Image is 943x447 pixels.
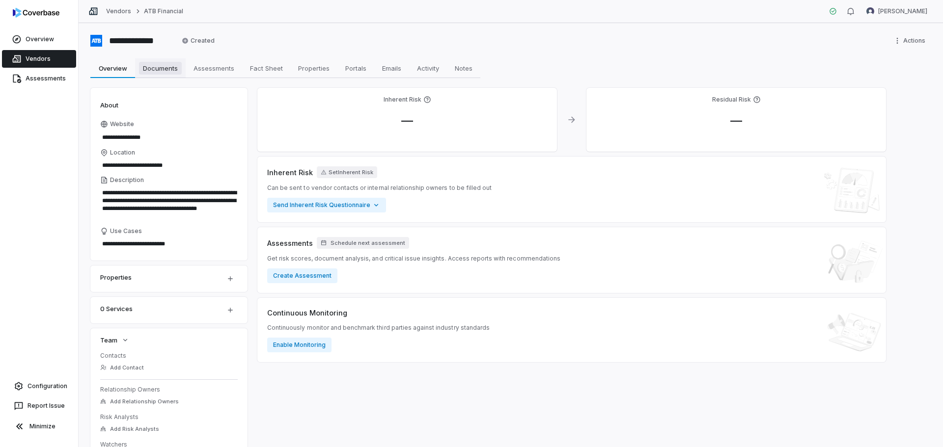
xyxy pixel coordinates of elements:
span: [PERSON_NAME] [878,7,927,15]
button: Report Issue [4,397,74,415]
span: Fact Sheet [246,62,287,75]
span: Activity [413,62,443,75]
a: Assessments [2,70,76,87]
span: Schedule next assessment [331,239,405,247]
span: Description [110,176,144,184]
span: Created [182,37,215,45]
button: Schedule next assessment [317,237,409,249]
span: Inherent Risk [267,167,313,178]
img: logo-D7KZi-bG.svg [13,8,59,18]
span: — [393,113,421,128]
span: Assessments [267,238,313,248]
span: Overview [95,62,131,75]
span: Properties [294,62,333,75]
span: Team [100,336,117,344]
h4: Inherent Risk [384,96,421,104]
span: Location [110,149,135,157]
dt: Risk Analysts [100,413,238,421]
dt: Relationship Owners [100,386,238,394]
button: Add Contact [97,359,147,376]
button: Enable Monitoring [267,338,332,352]
span: — [722,113,750,128]
a: Configuration [4,377,74,395]
span: Portals [341,62,370,75]
button: Esther Barreto avatar[PERSON_NAME] [860,4,933,19]
span: Add Risk Analysts [110,425,159,433]
span: About [100,101,118,109]
button: SetInherent Risk [317,166,377,178]
span: Use Cases [110,227,142,235]
h4: Residual Risk [712,96,751,104]
dt: Contacts [100,352,238,360]
a: Vendors [106,7,131,15]
span: Assessments [190,62,238,75]
textarea: Use Cases [100,237,238,251]
span: Get risk scores, document analysis, and critical issue insights. Access reports with recommendations [267,255,560,263]
a: Overview [2,30,76,48]
textarea: Description [100,186,238,223]
button: Minimize [4,417,74,436]
input: Location [100,158,238,172]
span: Continuous Monitoring [267,308,347,318]
button: Send Inherent Risk Questionnaire [267,198,386,212]
span: Documents [139,62,182,75]
img: Esther Barreto avatar [866,7,874,15]
span: Emails [378,62,405,75]
span: Notes [451,62,476,75]
button: More actions [890,33,931,48]
a: ATB Financial [144,7,183,15]
button: Create Assessment [267,268,337,283]
span: Continuously monitor and benchmark third parties against industry standards [267,324,490,332]
span: Website [110,120,134,128]
span: Can be sent to vendor contacts or internal relationship owners to be filled out [267,184,492,192]
input: Website [100,131,221,144]
a: Vendors [2,50,76,68]
span: Add Relationship Owners [110,398,179,405]
button: Team [97,331,132,349]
